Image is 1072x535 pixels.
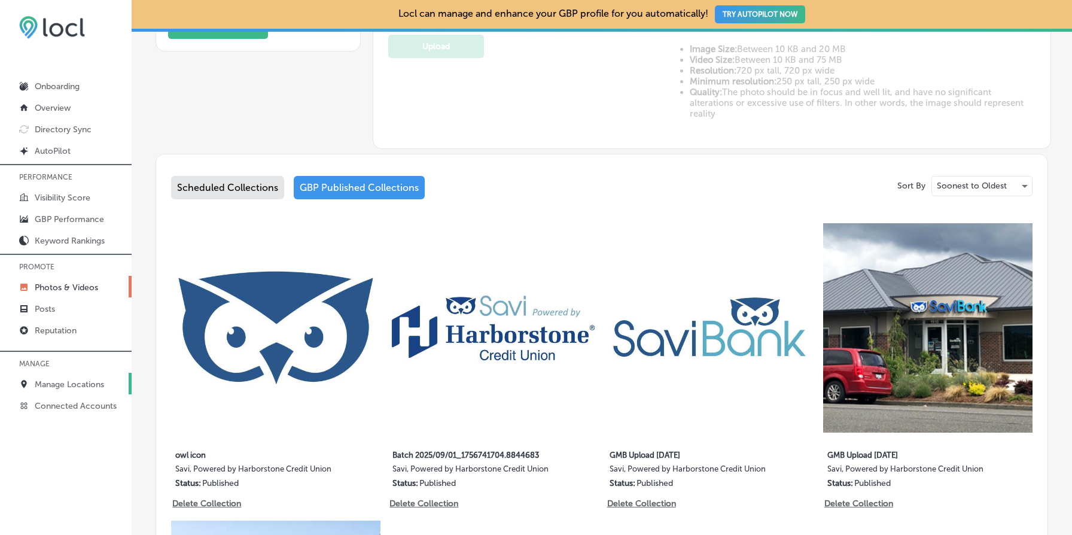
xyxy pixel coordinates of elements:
[392,464,553,478] label: Savi, Powered by Harborstone Credit Union
[610,478,635,488] p: Status:
[607,498,675,509] p: Delete Collection
[827,464,988,478] label: Savi, Powered by Harborstone Credit Union
[932,177,1032,196] div: Soonest to Oldest
[35,326,77,336] p: Reputation
[172,498,240,509] p: Delete Collection
[35,124,92,135] p: Directory Sync
[175,478,201,488] p: Status:
[854,478,891,488] p: Published
[823,223,1033,433] img: Collection thumbnail
[171,223,380,433] img: Collection thumbnail
[715,5,805,23] button: TRY AUTOPILOT NOW
[35,193,90,203] p: Visibility Score
[824,498,892,509] p: Delete Collection
[35,81,80,92] p: Onboarding
[35,282,98,293] p: Photos & Videos
[202,478,239,488] p: Published
[389,498,457,509] p: Delete Collection
[937,180,1007,191] p: Soonest to Oldest
[827,478,853,488] p: Status:
[392,478,418,488] p: Status:
[827,443,988,464] label: GMB Upload [DATE]
[35,214,104,224] p: GBP Performance
[392,443,553,464] label: Batch 2025/09/01_1756741704.8844683
[388,223,598,433] img: Collection thumbnail
[294,176,425,199] div: GBP Published Collections
[35,304,55,314] p: Posts
[605,223,815,433] img: Collection thumbnail
[610,443,770,464] label: GMB Upload [DATE]
[35,401,117,411] p: Connected Accounts
[897,181,925,191] p: Sort By
[610,464,770,478] label: Savi, Powered by Harborstone Credit Union
[636,478,673,488] p: Published
[19,16,85,39] img: 6efc1275baa40be7c98c3b36c6bfde44.png
[35,379,104,390] p: Manage Locations
[35,236,105,246] p: Keyword Rankings
[35,146,71,156] p: AutoPilot
[35,103,71,113] p: Overview
[175,443,336,464] label: owl icon
[175,464,336,478] label: Savi, Powered by Harborstone Credit Union
[419,478,456,488] p: Published
[171,176,284,199] div: Scheduled Collections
